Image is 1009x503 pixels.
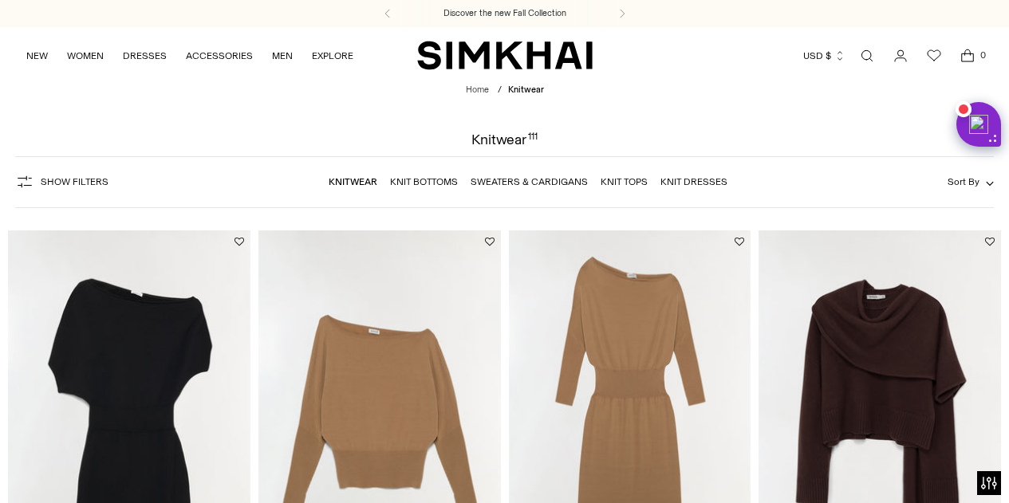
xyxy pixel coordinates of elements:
[498,84,502,97] div: /
[272,38,293,73] a: MEN
[417,40,593,71] a: SIMKHAI
[528,132,538,147] div: 111
[975,48,990,62] span: 0
[803,38,845,73] button: USD $
[443,7,566,20] a: Discover the new Fall Collection
[123,38,167,73] a: DRESSES
[26,38,48,73] a: NEW
[948,173,994,191] button: Sort By
[471,132,538,147] h1: Knitwear
[660,176,727,187] a: Knit Dresses
[329,165,727,198] nav: Linked collections
[15,169,108,195] button: Show Filters
[329,176,377,187] a: Knitwear
[985,237,995,246] button: Add to Wishlist
[390,176,458,187] a: Knit Bottoms
[885,40,916,72] a: Go to the account page
[466,84,489,95] a: Home
[466,84,544,97] nav: breadcrumbs
[735,237,744,246] button: Add to Wishlist
[485,237,495,246] button: Add to Wishlist
[186,38,253,73] a: ACCESSORIES
[918,40,950,72] a: Wishlist
[851,40,883,72] a: Open search modal
[952,40,983,72] a: Open cart modal
[948,176,979,187] span: Sort By
[67,38,104,73] a: WOMEN
[471,176,588,187] a: Sweaters & Cardigans
[601,176,648,187] a: Knit Tops
[41,176,108,187] span: Show Filters
[312,38,353,73] a: EXPLORE
[235,237,244,246] button: Add to Wishlist
[508,84,544,95] span: Knitwear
